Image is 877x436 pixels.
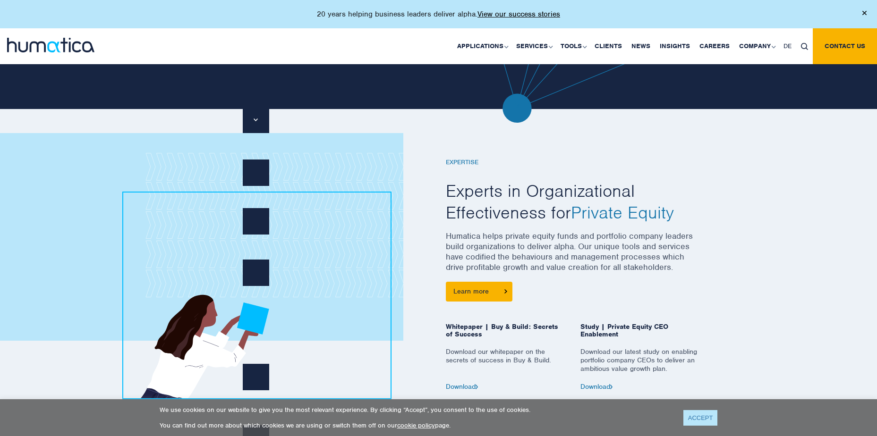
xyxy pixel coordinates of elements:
[580,382,613,391] a: Download
[801,43,808,50] img: search_icon
[556,28,590,64] a: Tools
[571,201,674,223] span: Private Equity
[504,289,507,293] img: arrowicon
[446,382,478,391] a: Download
[734,28,779,64] a: Company
[813,28,877,64] a: Contact us
[683,410,718,426] a: ACCEPT
[446,323,566,347] span: Whitepaper | Buy & Build: Secrets of Success
[580,347,701,383] p: Download our latest study on enabling portfolio company CEOs to deliver an ambitious value growth...
[446,282,512,302] a: Learn more
[610,385,613,389] img: arrow2
[160,406,672,414] p: We use cookies on our website to give you the most relevant experience. By clicking “Accept”, you...
[477,9,560,19] a: View our success stories
[317,9,560,19] p: 20 years helping business leaders deliver alpha.
[452,28,511,64] a: Applications
[476,385,478,389] img: arrow2
[397,421,435,429] a: cookie policy
[446,159,701,167] h6: EXPERTISE
[128,123,378,398] img: girl1
[446,231,701,282] p: Humatica helps private equity funds and portfolio company leaders build organizations to deliver ...
[7,38,94,52] img: logo
[446,180,701,223] h2: Experts in Organizational Effectiveness for
[779,28,796,64] a: DE
[783,42,792,50] span: DE
[254,118,258,121] img: downarrow
[590,28,627,64] a: Clients
[695,28,734,64] a: Careers
[160,421,672,429] p: You can find out more about which cookies we are using or switch them off on our page.
[627,28,655,64] a: News
[580,323,701,347] span: Study | Private Equity CEO Enablement
[511,28,556,64] a: Services
[655,28,695,64] a: Insights
[446,347,566,383] p: Download our whitepaper on the secrets of success in Buy & Build.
